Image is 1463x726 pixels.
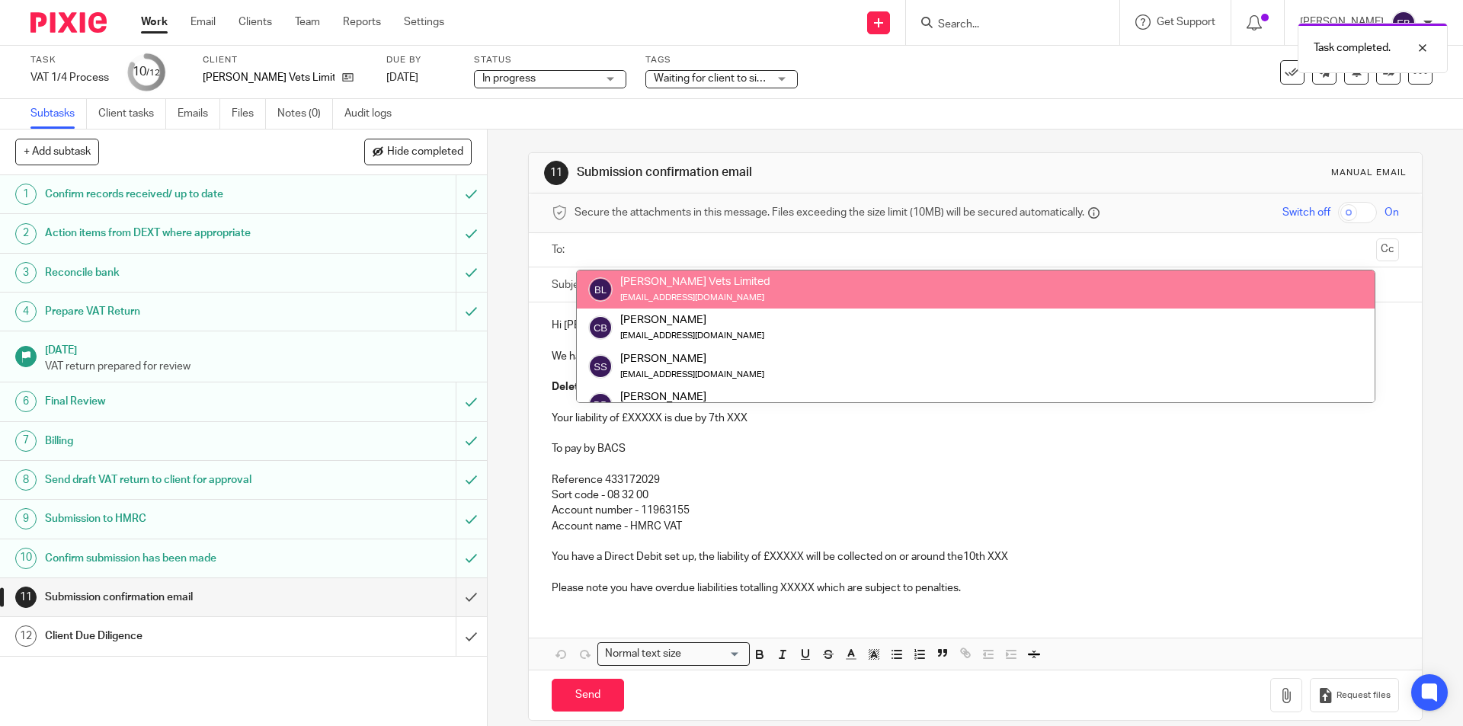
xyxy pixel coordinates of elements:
[645,54,798,66] label: Tags
[620,370,764,379] small: [EMAIL_ADDRESS][DOMAIN_NAME]
[544,161,568,185] div: 11
[15,391,37,412] div: 6
[15,548,37,569] div: 10
[552,411,1398,426] p: Your liability of £XXXXX is due by 7th XXX
[45,507,309,530] h1: Submission to HMRC
[552,349,1398,364] p: We have now filed your VAT return for the period ending XXXXXX, please see attached your submissi...
[45,339,472,358] h1: [DATE]
[588,315,613,340] img: svg%3E
[474,54,626,66] label: Status
[45,359,472,374] p: VAT return prepared for review
[552,277,591,293] label: Subject:
[588,277,613,302] img: svg%3E
[620,293,764,302] small: [EMAIL_ADDRESS][DOMAIN_NAME]
[277,99,333,129] a: Notes (0)
[203,54,367,66] label: Client
[15,223,37,245] div: 2
[238,14,272,30] a: Clients
[15,184,37,205] div: 1
[386,72,418,83] span: [DATE]
[45,586,309,609] h1: Submission confirmation email
[577,165,1008,181] h1: Submission confirmation email
[45,430,309,453] h1: Billing
[45,390,309,413] h1: Final Review
[45,469,309,491] h1: Send draft VAT return to client for approval
[482,73,536,84] span: In progress
[45,300,309,323] h1: Prepare VAT Return
[15,430,37,452] div: 7
[620,312,764,328] div: [PERSON_NAME]
[364,139,472,165] button: Hide completed
[190,14,216,30] a: Email
[552,318,1398,333] p: Hi [PERSON_NAME]
[620,350,764,366] div: [PERSON_NAME]
[344,99,403,129] a: Audit logs
[30,70,109,85] div: VAT 1/4 Process
[295,14,320,30] a: Team
[588,392,613,417] img: svg%3E
[575,205,1084,220] span: Secure the attachments in this message. Files exceeding the size limit (10MB) will be secured aut...
[15,469,37,491] div: 8
[45,222,309,245] h1: Action items from DEXT where appropriate
[404,14,444,30] a: Settings
[203,70,335,85] p: [PERSON_NAME] Vets Limited
[15,139,99,165] button: + Add subtask
[15,587,37,608] div: 11
[1376,238,1399,261] button: Cc
[1331,167,1407,179] div: Manual email
[1310,678,1398,712] button: Request files
[552,580,1398,596] p: Please note you have overdue liabilities totalling XXXXX which are subject to penalties.
[15,262,37,283] div: 3
[45,183,309,206] h1: Confirm records received/ up to date
[552,242,568,257] label: To:
[45,625,309,648] h1: Client Due Diligence
[552,549,1398,564] p: You have a Direct Debit set up, the liability of £XXXXX will be collected on or around the10th XXX
[146,69,160,77] small: /12
[552,503,1398,518] p: Account number - 11963155
[178,99,220,129] a: Emails
[552,679,624,712] input: Send
[620,331,764,340] small: [EMAIL_ADDRESS][DOMAIN_NAME]
[387,146,463,158] span: Hide completed
[620,389,833,405] div: [PERSON_NAME]
[15,625,37,647] div: 12
[15,301,37,322] div: 4
[30,99,87,129] a: Subtasks
[552,488,1398,503] p: Sort code - 08 32 00
[45,261,309,284] h1: Reconcile bank
[232,99,266,129] a: Files
[552,382,662,392] strong: Delete as appropriate
[552,472,1398,488] p: Reference 433172029
[343,14,381,30] a: Reports
[1314,40,1391,56] p: Task completed.
[386,54,455,66] label: Due by
[98,99,166,129] a: Client tasks
[1391,11,1416,35] img: svg%3E
[45,547,309,570] h1: Confirm submission has been made
[654,73,811,84] span: Waiting for client to sign/approve
[601,646,684,662] span: Normal text size
[597,642,750,666] div: Search for option
[15,508,37,529] div: 9
[552,519,1398,534] p: Account name - HMRC VAT
[1337,689,1391,702] span: Request files
[133,63,160,81] div: 10
[588,354,613,379] img: svg%3E
[1385,205,1399,220] span: On
[30,54,109,66] label: Task
[686,646,741,662] input: Search for option
[620,274,770,289] div: [PERSON_NAME] Vets Limited
[1282,205,1330,220] span: Switch off
[552,441,1398,456] p: To pay by BACS
[141,14,168,30] a: Work
[30,12,107,33] img: Pixie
